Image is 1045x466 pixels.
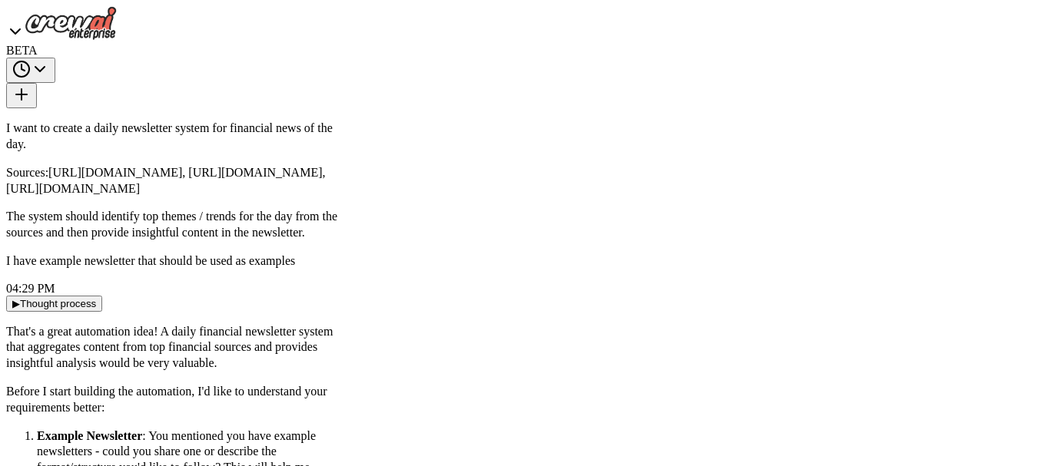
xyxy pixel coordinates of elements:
[6,44,350,58] div: BETA
[6,83,37,108] button: Start a new chat
[6,296,102,312] button: ▶Thought process
[6,384,350,416] p: Before I start building the automation, I'd like to understand your requirements better:
[25,6,117,41] img: Logo
[6,282,350,296] div: 04:29 PM
[6,324,350,372] p: That's a great automation idea! A daily financial newsletter system that aggregates content from ...
[6,253,350,269] p: I have example newsletter that should be used as examples
[6,209,350,241] p: The system should identify top themes / trends for the day from the sources and then provide insi...
[20,298,96,309] span: Thought process
[6,121,350,153] p: I want to create a daily newsletter system for financial news of the day.
[6,165,350,197] p: Sources:[URL][DOMAIN_NAME], [URL][DOMAIN_NAME], [URL][DOMAIN_NAME]
[37,429,142,442] strong: Example Newsletter
[12,298,20,309] span: ▶
[6,58,55,83] button: Switch to previous chat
